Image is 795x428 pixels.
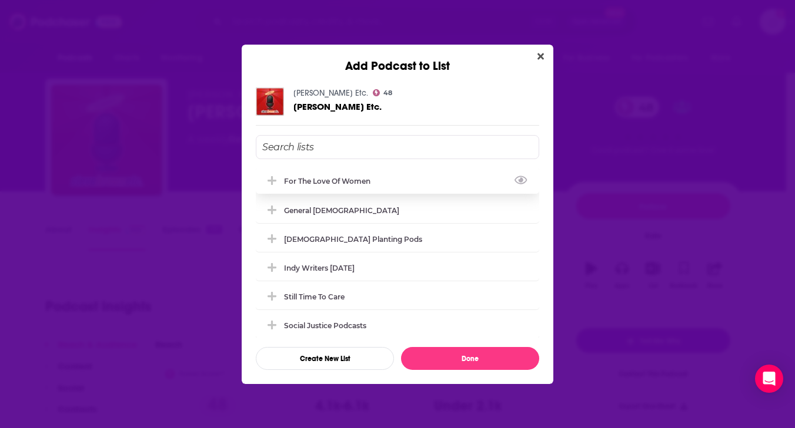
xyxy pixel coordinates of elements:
[284,206,399,215] div: General [DEMOGRAPHIC_DATA]
[284,177,378,186] div: For the Love of Women
[256,255,539,281] div: Indy Writers Nov 2021
[256,347,394,370] button: Create New List
[293,88,368,98] a: Steve Brown Etc.
[373,89,392,96] a: 48
[256,135,539,159] input: Search lists
[293,101,382,112] span: [PERSON_NAME] Etc.
[284,264,355,272] div: Indy Writers [DATE]
[256,87,284,116] img: Steve Brown Etc.
[284,235,422,244] div: [DEMOGRAPHIC_DATA] Planting Pods
[256,168,539,194] div: For the Love of Women
[401,347,539,370] button: Done
[256,284,539,309] div: Still Time to Care
[256,226,539,252] div: Church Planting Pods
[284,292,345,301] div: Still Time to Care
[256,135,539,370] div: Add Podcast To List
[256,312,539,338] div: Social Justice Podcasts
[755,365,783,393] div: Open Intercom Messenger
[256,197,539,223] div: General Evangelical
[370,183,378,184] button: View Link
[293,102,382,112] a: Steve Brown Etc.
[242,45,553,73] div: Add Podcast to List
[383,90,392,96] span: 48
[284,321,366,330] div: Social Justice Podcasts
[533,49,549,64] button: Close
